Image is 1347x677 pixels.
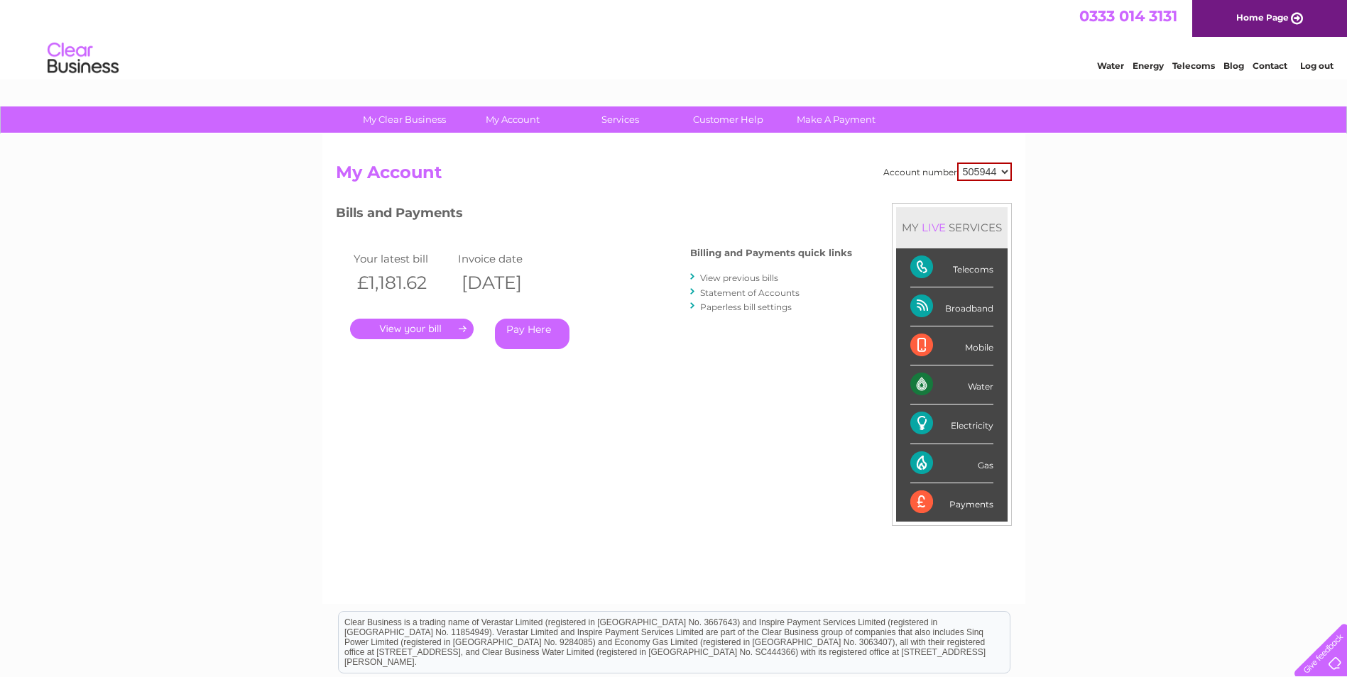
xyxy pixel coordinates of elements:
[1172,60,1215,71] a: Telecoms
[910,248,993,287] div: Telecoms
[896,207,1008,248] div: MY SERVICES
[778,106,895,133] a: Make A Payment
[336,203,852,228] h3: Bills and Payments
[562,106,679,133] a: Services
[1097,60,1124,71] a: Water
[346,106,463,133] a: My Clear Business
[700,287,800,298] a: Statement of Accounts
[454,106,571,133] a: My Account
[910,444,993,483] div: Gas
[670,106,787,133] a: Customer Help
[910,365,993,404] div: Water
[339,8,1010,69] div: Clear Business is a trading name of Verastar Limited (registered in [GEOGRAPHIC_DATA] No. 3667643...
[1300,60,1334,71] a: Log out
[454,268,560,297] th: [DATE]
[910,483,993,522] div: Payments
[910,326,993,365] div: Mobile
[700,273,778,283] a: View previous bills
[1253,60,1287,71] a: Contact
[919,221,949,234] div: LIVE
[336,163,1012,189] h2: My Account
[910,404,993,444] div: Electricity
[47,37,119,80] img: logo.png
[700,302,792,312] a: Paperless bill settings
[495,319,569,349] a: Pay Here
[1079,7,1177,25] a: 0333 014 3131
[350,249,455,268] td: Your latest bill
[690,248,852,258] h4: Billing and Payments quick links
[350,268,455,297] th: £1,181.62
[1133,60,1164,71] a: Energy
[883,163,1012,181] div: Account number
[910,287,993,326] div: Broadband
[350,319,474,339] a: .
[1223,60,1244,71] a: Blog
[454,249,560,268] td: Invoice date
